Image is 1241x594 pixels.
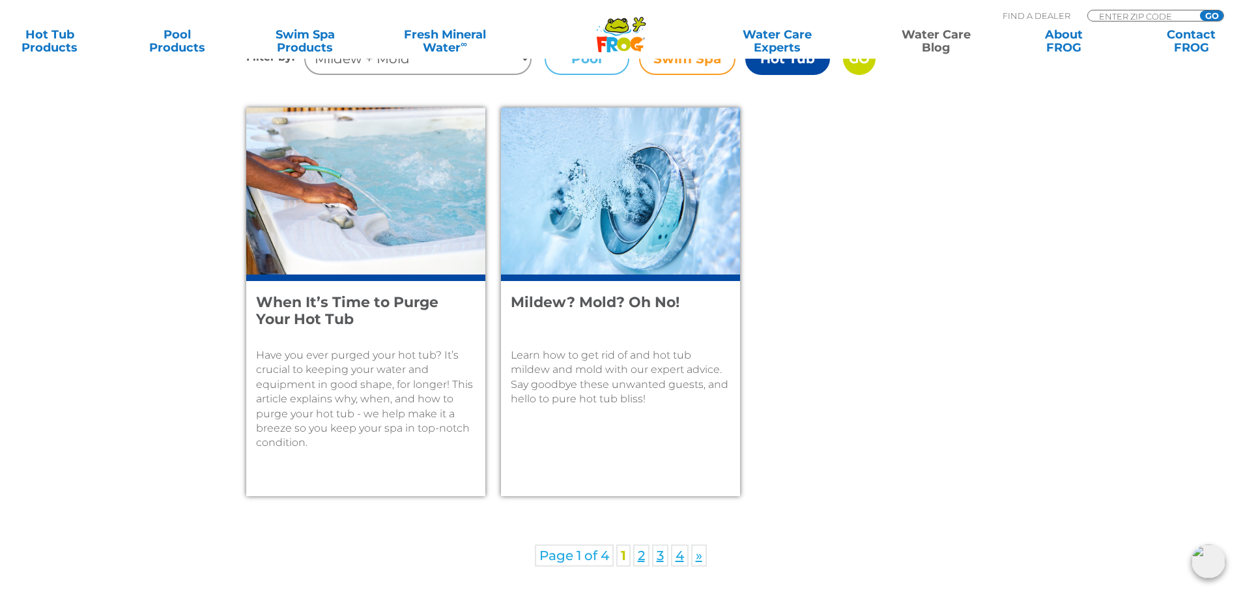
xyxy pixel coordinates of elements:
a: Fresh MineralWater∞ [383,28,507,54]
h4: Mildew? Mold? Oh No! [511,294,713,329]
a: ContactFROG [1142,28,1241,54]
a: 3 [652,544,668,567]
p: Learn how to get rid of and hot tub mildew and mold with our expert advice. Say goodbye these unw... [511,348,730,407]
a: Swim SpaProducts [255,28,354,54]
a: AboutFROG [1014,28,1113,54]
sup: ∞ [461,38,467,49]
a: 4 [671,544,689,567]
a: Water CareExperts [697,28,859,54]
label: Hot Tub [745,42,830,75]
a: Underwater shot of silver hot tub jetsMildew? Mold? Oh No!Learn how to get rid of and hot tub mil... [501,108,740,496]
a: Next Page [691,544,707,567]
input: GO [843,42,876,75]
span: Page 1 of 4 [535,544,614,567]
input: Zip Code Form [1098,10,1186,22]
img: openIcon [1191,544,1225,578]
label: Swim Spa [639,42,735,75]
p: Have you ever purged your hot tub? It’s crucial to keeping your water and equipment in good shape... [256,348,476,451]
a: Hands on the side of a hot tub filling it with a green garden hoseWhen It’s Time to Purge Your Ho... [246,108,485,496]
span: 1 [616,544,631,567]
img: Underwater shot of silver hot tub jets [501,108,740,275]
a: 2 [633,544,649,567]
a: Water CareBlog [887,28,986,54]
a: PoolProducts [128,28,227,54]
h4: Filter by: [246,42,304,75]
input: GO [1200,10,1223,21]
label: Pool [545,42,629,75]
h4: When It’s Time to Purge Your Hot Tub [256,294,458,329]
p: Find A Dealer [1003,10,1070,22]
img: Hands on the side of a hot tub filling it with a green garden hose [246,108,485,275]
